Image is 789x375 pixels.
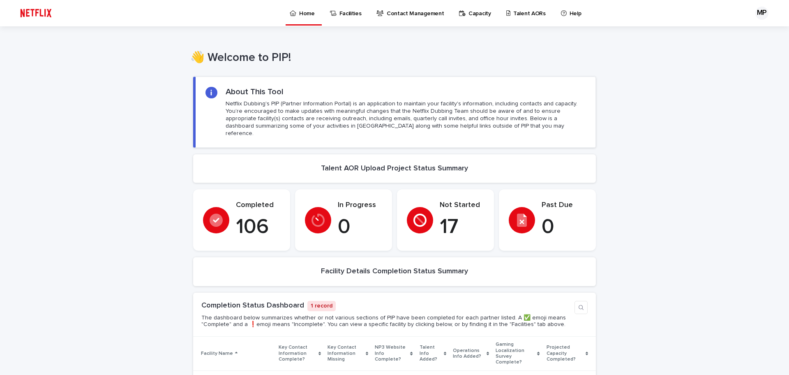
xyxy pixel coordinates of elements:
[440,201,484,210] p: Not Started
[190,51,593,65] h1: 👋 Welcome to PIP!
[542,215,586,240] p: 0
[547,343,584,364] p: Projected Capacity Completed?
[338,215,382,240] p: 0
[453,346,484,361] p: Operations Info Added?
[226,100,586,137] p: Netflix Dubbing's PIP (Partner Information Portal) is an application to maintain your facility's ...
[236,201,280,210] p: Completed
[201,349,233,358] p: Facility Name
[755,7,768,20] div: MP
[307,301,336,311] p: 1 record
[496,340,535,367] p: Gaming Localization Survey Complete?
[279,343,316,364] p: Key Contact Information Complete?
[16,5,55,21] img: ifQbXi3ZQGMSEF7WDB7W
[542,201,586,210] p: Past Due
[338,201,382,210] p: In Progress
[201,302,304,309] a: Completion Status Dashboard
[226,87,284,97] h2: About This Tool
[201,314,571,328] p: The dashboard below summarizes whether or not various sections of PIP have been completed for eac...
[321,164,468,173] h2: Talent AOR Upload Project Status Summary
[328,343,364,364] p: Key Contact Information Missing
[420,343,442,364] p: Talent Info Added?
[236,215,280,240] p: 106
[375,343,408,364] p: NP3 Website Info Complete?
[440,215,484,240] p: 17
[321,267,468,276] h2: Facility Details Completion Status Summary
